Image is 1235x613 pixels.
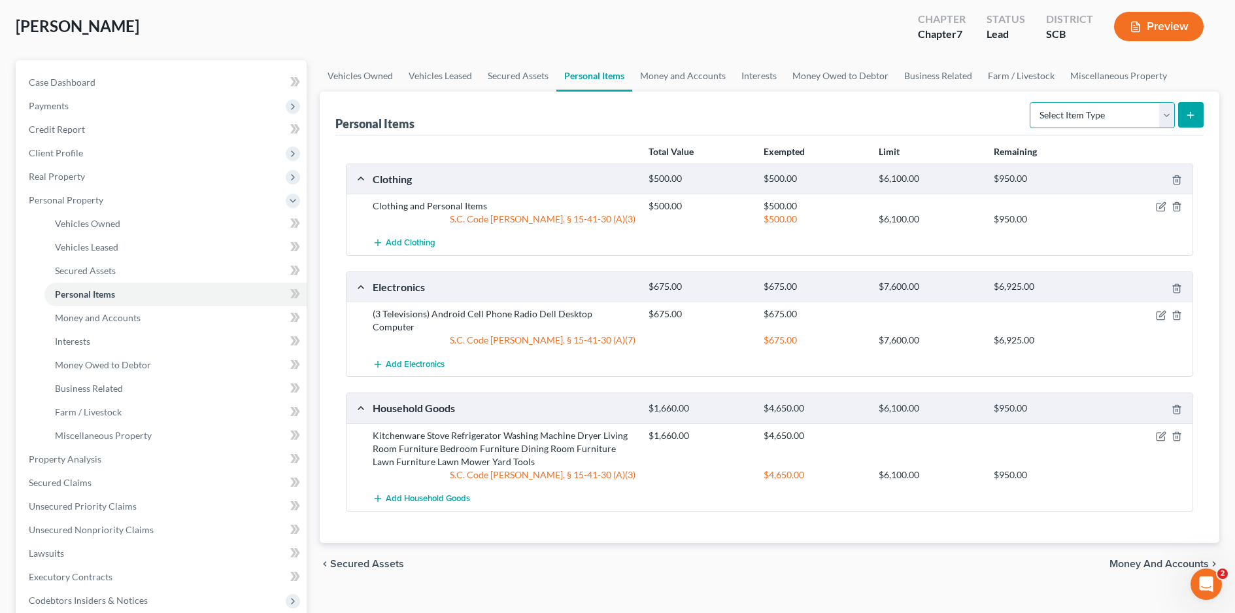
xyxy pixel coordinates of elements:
div: $1,660.00 [642,429,757,442]
span: Vehicles Leased [55,241,118,253]
a: Lawsuits [18,542,307,565]
div: Chapter [918,27,966,42]
div: $7,600.00 [872,281,987,293]
strong: Exempted [764,146,805,157]
div: $6,100.00 [872,402,987,415]
a: Miscellaneous Property [44,424,307,447]
span: [PERSON_NAME] [16,16,139,35]
span: Add Clothing [386,238,435,249]
span: Property Analysis [29,453,101,464]
div: S.C. Code [PERSON_NAME]. § 15-41-30 (A)(3) [366,468,642,482]
div: SCB [1046,27,1093,42]
a: Secured Assets [44,259,307,283]
a: Farm / Livestock [44,400,307,424]
span: Executory Contracts [29,571,112,582]
span: Secured Assets [55,265,116,276]
button: Preview [1114,12,1204,41]
span: Payments [29,100,69,111]
strong: Limit [879,146,900,157]
div: Chapter [918,12,966,27]
button: Add Electronics [373,352,445,376]
a: Vehicles Owned [320,60,401,92]
a: Business Related [44,377,307,400]
span: Case Dashboard [29,77,95,88]
div: $500.00 [757,173,872,185]
div: $500.00 [642,200,757,213]
div: $4,650.00 [757,429,872,442]
div: Personal Items [335,116,414,131]
span: Codebtors Insiders & Notices [29,595,148,606]
a: Interests [734,60,785,92]
div: $4,650.00 [757,468,872,482]
span: Money Owed to Debtor [55,359,151,370]
span: 2 [1217,569,1228,579]
span: Secured Assets [330,559,404,569]
div: (3 Televisions) Android Cell Phone Radio Dell Desktop Computer [366,307,642,334]
a: Secured Assets [480,60,556,92]
strong: Total Value [649,146,694,157]
span: Credit Report [29,124,85,135]
a: Personal Items [556,60,632,92]
div: $950.00 [987,213,1102,226]
div: Kitchenware Stove Refrigerator Washing Machine Dryer Living Room Furniture Bedroom Furniture Dini... [366,429,642,468]
span: Interests [55,336,90,347]
span: Business Related [55,383,123,394]
a: Secured Claims [18,471,307,495]
div: S.C. Code [PERSON_NAME]. § 15-41-30 (A)(7) [366,334,642,347]
div: Clothing [366,172,642,186]
div: $500.00 [642,173,757,185]
div: $6,100.00 [872,468,987,482]
a: Property Analysis [18,447,307,471]
a: Interests [44,330,307,353]
span: Add Household Goods [386,493,470,504]
span: Vehicles Owned [55,218,120,229]
a: Farm / Livestock [980,60,1062,92]
div: Status [987,12,1025,27]
span: Personal Property [29,194,103,205]
div: Household Goods [366,401,642,415]
div: $4,650.00 [757,402,872,415]
a: Executory Contracts [18,565,307,589]
button: Add Household Goods [373,487,470,511]
div: $675.00 [757,334,872,347]
a: Unsecured Nonpriority Claims [18,518,307,542]
a: Business Related [896,60,980,92]
i: chevron_right [1209,559,1219,569]
div: $950.00 [987,402,1102,415]
strong: Remaining [994,146,1037,157]
span: Personal Items [55,289,115,300]
div: $6,100.00 [872,213,987,226]
a: Money and Accounts [632,60,734,92]
div: $500.00 [757,200,872,213]
span: Money and Accounts [55,312,141,323]
div: $675.00 [642,307,757,321]
a: Money and Accounts [44,306,307,330]
div: District [1046,12,1093,27]
div: $1,660.00 [642,402,757,415]
span: Lawsuits [29,548,64,559]
a: Vehicles Leased [44,236,307,259]
span: Real Property [29,171,85,182]
div: Lead [987,27,1025,42]
div: $950.00 [987,173,1102,185]
span: Miscellaneous Property [55,430,152,441]
span: Client Profile [29,147,83,158]
span: Money and Accounts [1109,559,1209,569]
div: Clothing and Personal Items [366,200,642,213]
button: Money and Accounts chevron_right [1109,559,1219,569]
div: $500.00 [757,213,872,226]
div: $675.00 [757,281,872,293]
a: Vehicles Leased [401,60,480,92]
a: Unsecured Priority Claims [18,495,307,518]
div: $675.00 [642,281,757,293]
a: Credit Report [18,118,307,141]
a: Case Dashboard [18,71,307,94]
button: Add Clothing [373,231,435,255]
button: chevron_left Secured Assets [320,559,404,569]
div: $6,925.00 [987,281,1102,293]
div: $675.00 [757,307,872,321]
span: Secured Claims [29,477,92,488]
span: Unsecured Priority Claims [29,500,137,512]
a: Vehicles Owned [44,212,307,236]
div: $950.00 [987,468,1102,482]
